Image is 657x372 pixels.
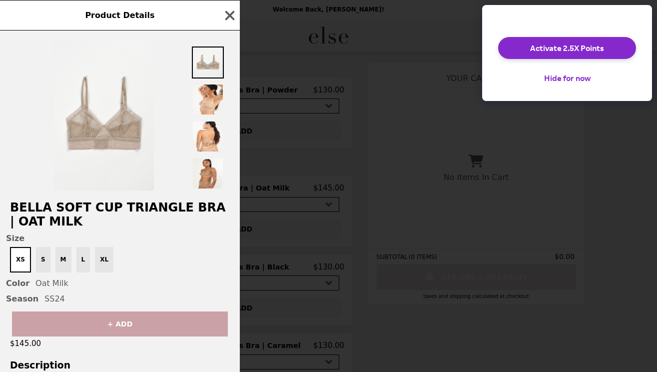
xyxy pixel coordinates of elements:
img: Thumbnail 3 [192,120,224,152]
img: Thumbnail 1 [192,46,224,78]
img: XS / Oat Milk / SS24 [54,40,154,190]
span: Color [6,278,29,288]
button: XS [10,247,31,272]
div: Oat Milk [6,278,234,288]
span: Size [6,233,234,243]
span: Season [6,294,38,303]
span: Product Details [85,10,154,20]
img: Thumbnail 2 [192,83,224,115]
div: SS24 [6,294,234,303]
img: Thumbnail 4 [192,157,224,189]
button: + ADD [12,311,228,336]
